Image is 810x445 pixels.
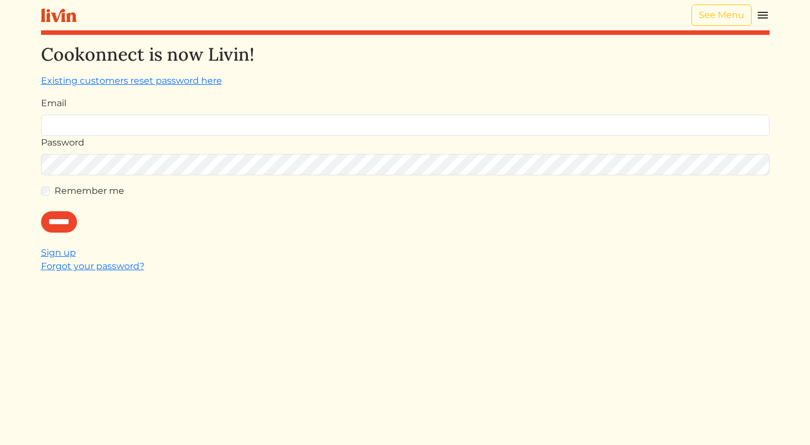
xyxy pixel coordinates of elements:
a: Forgot your password? [41,261,144,271]
img: livin-logo-a0d97d1a881af30f6274990eb6222085a2533c92bbd1e4f22c21b4f0d0e3210c.svg [41,8,76,22]
label: Remember me [55,184,124,198]
label: Email [41,97,66,110]
h2: Cookonnect is now Livin! [41,44,770,65]
img: menu_hamburger-cb6d353cf0ecd9f46ceae1c99ecbeb4a00e71ca567a856bd81f57e9d8c17bb26.svg [756,8,770,22]
label: Password [41,136,84,149]
a: See Menu [691,4,752,26]
a: Sign up [41,247,76,258]
a: Existing customers reset password here [41,75,222,86]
